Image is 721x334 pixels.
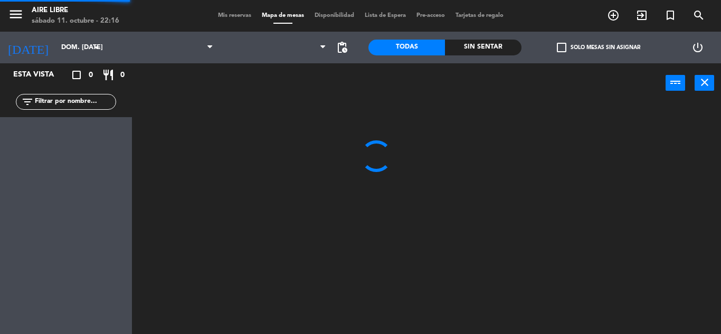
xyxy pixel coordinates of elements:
span: Tarjetas de regalo [450,13,509,18]
span: Mapa de mesas [257,13,309,18]
div: sábado 11. octubre - 22:16 [32,16,119,26]
i: power_input [669,76,682,89]
i: power_settings_new [691,41,704,54]
label: Solo mesas sin asignar [557,43,640,52]
div: Todas [368,40,445,55]
span: Pre-acceso [411,13,450,18]
span: Mis reservas [213,13,257,18]
button: power_input [666,75,685,91]
i: add_circle_outline [607,9,620,22]
i: arrow_drop_down [90,41,103,54]
i: restaurant [102,69,115,81]
i: exit_to_app [635,9,648,22]
button: menu [8,6,24,26]
i: turned_in_not [664,9,677,22]
div: Esta vista [5,69,76,81]
i: search [692,9,705,22]
i: close [698,76,711,89]
i: filter_list [21,96,34,108]
span: 0 [120,69,125,81]
div: Aire Libre [32,5,119,16]
span: Disponibilidad [309,13,359,18]
input: Filtrar por nombre... [34,96,116,108]
div: Sin sentar [445,40,521,55]
span: Lista de Espera [359,13,411,18]
span: 0 [89,69,93,81]
button: close [695,75,714,91]
span: pending_actions [336,41,348,54]
span: check_box_outline_blank [557,43,566,52]
i: crop_square [70,69,83,81]
i: menu [8,6,24,22]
